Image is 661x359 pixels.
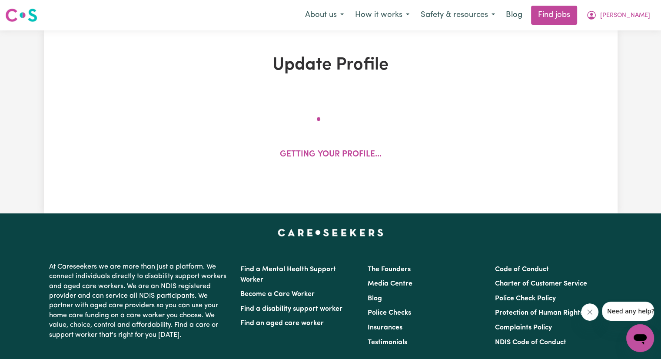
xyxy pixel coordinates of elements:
button: About us [299,6,349,24]
h1: Update Profile [145,55,517,76]
a: Careseekers logo [5,5,37,25]
a: Insurances [368,324,402,331]
a: Police Check Policy [495,295,556,302]
a: Protection of Human Rights [495,309,583,316]
iframe: Message from company [602,302,654,321]
a: Blog [501,6,528,25]
button: How it works [349,6,415,24]
p: Getting your profile... [280,149,382,161]
a: Charter of Customer Service [495,280,587,287]
a: NDIS Code of Conduct [495,339,566,346]
a: Careseekers home page [278,229,383,236]
a: Find jobs [531,6,577,25]
a: Police Checks [368,309,411,316]
img: Careseekers logo [5,7,37,23]
a: Media Centre [368,280,412,287]
span: Need any help? [5,6,53,13]
a: Find a disability support worker [240,306,342,312]
a: Testimonials [368,339,407,346]
iframe: Close message [581,303,598,321]
span: [PERSON_NAME] [600,11,650,20]
a: Find a Mental Health Support Worker [240,266,336,283]
button: Safety & resources [415,6,501,24]
a: The Founders [368,266,411,273]
a: Find an aged care worker [240,320,324,327]
a: Blog [368,295,382,302]
iframe: Button to launch messaging window [626,324,654,352]
a: Complaints Policy [495,324,552,331]
a: Code of Conduct [495,266,549,273]
p: At Careseekers we are more than just a platform. We connect individuals directly to disability su... [49,259,230,343]
a: Become a Care Worker [240,291,315,298]
button: My Account [581,6,656,24]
